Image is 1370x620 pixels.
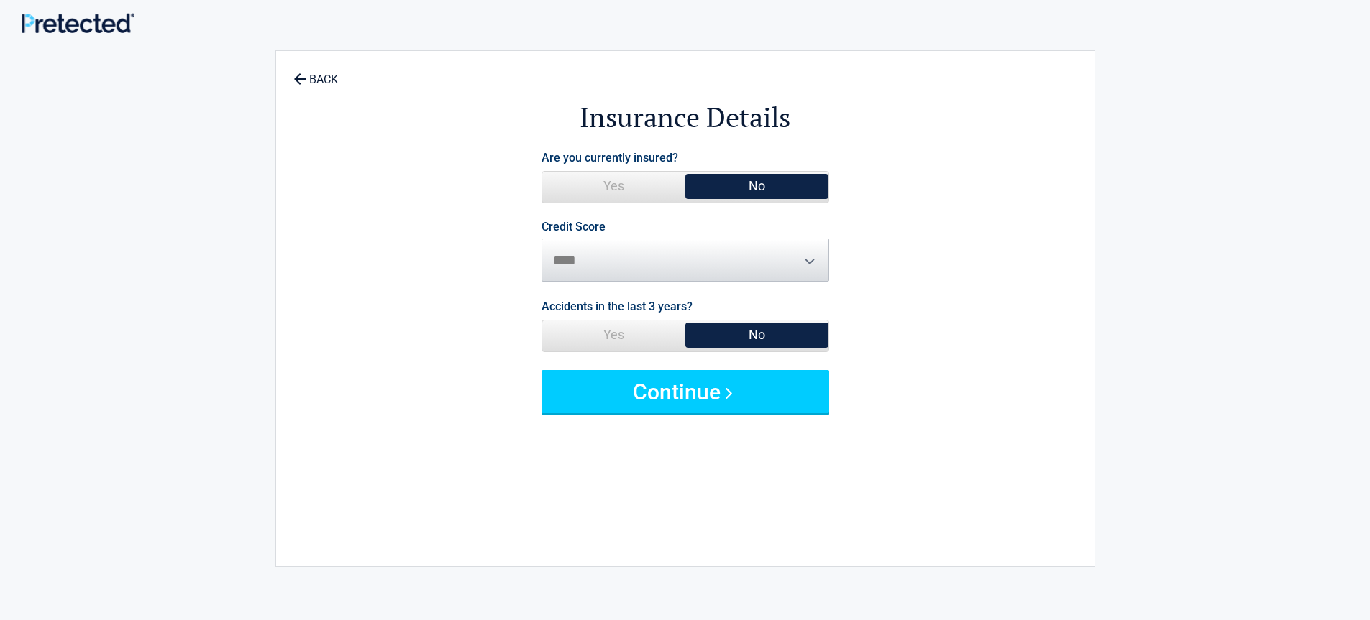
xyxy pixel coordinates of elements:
span: No [685,172,828,200]
span: No [685,320,828,349]
label: Credit Score [542,221,606,233]
h2: Insurance Details [355,99,1015,136]
label: Are you currently insured? [542,148,678,167]
span: Yes [542,320,685,349]
label: Accidents in the last 3 years? [542,297,693,316]
button: Continue [542,370,829,413]
span: Yes [542,172,685,200]
a: BACK [291,60,341,85]
img: Main Logo [22,13,134,33]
